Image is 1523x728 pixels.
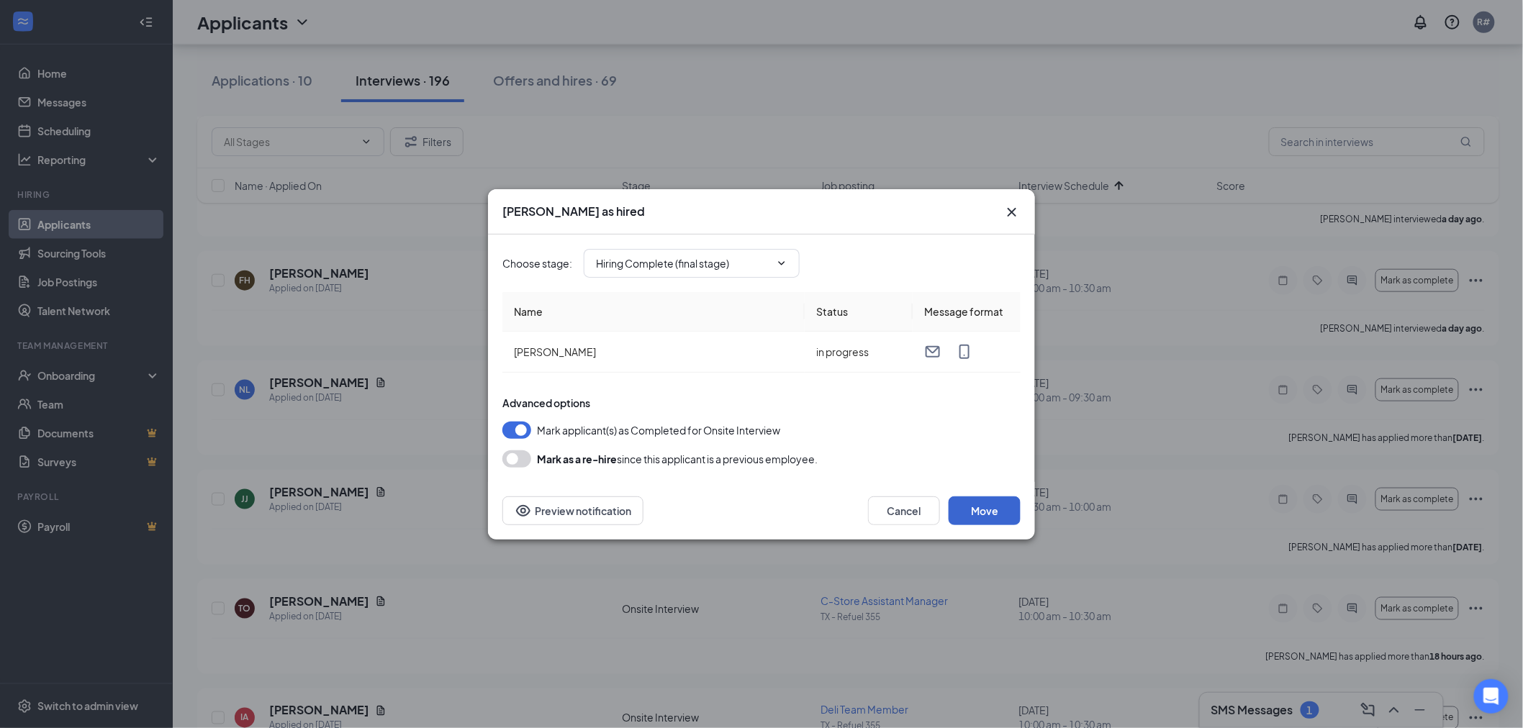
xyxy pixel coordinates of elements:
div: since this applicant is a previous employee. [537,450,818,468]
button: Close [1003,204,1021,221]
th: Name [502,292,805,332]
svg: Eye [515,502,532,519]
svg: Cross [1003,204,1021,221]
span: Mark applicant(s) as Completed for Onsite Interview [537,422,780,439]
button: Preview notificationEye [502,496,643,525]
div: Advanced options [502,396,1021,410]
button: Cancel [868,496,940,525]
td: in progress [805,332,913,373]
button: Move [949,496,1021,525]
div: Open Intercom Messenger [1474,679,1509,714]
th: Status [805,292,913,332]
svg: ChevronDown [776,258,787,269]
th: Message format [913,292,1021,332]
b: Mark as a re-hire [537,452,617,465]
svg: MobileSms [956,343,973,360]
span: Choose stage : [502,255,572,271]
h3: [PERSON_NAME] as hired [502,204,645,219]
span: [PERSON_NAME] [514,345,596,358]
svg: Email [924,343,941,360]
